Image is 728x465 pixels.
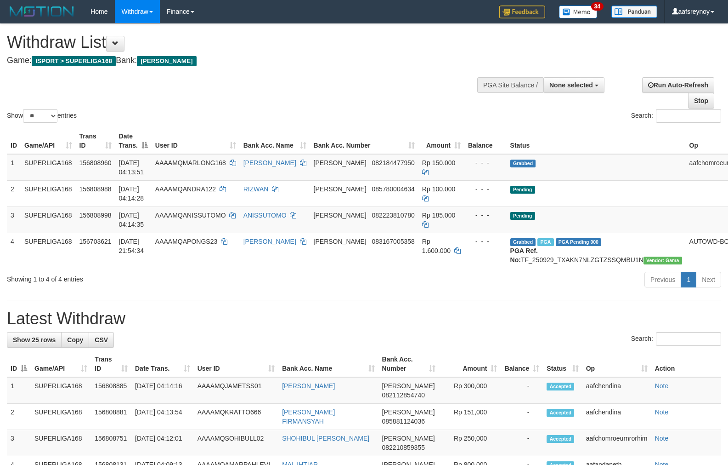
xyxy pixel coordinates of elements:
td: aafchomroeurnrorhim [582,430,651,456]
span: PGA Pending [556,238,602,246]
span: [PERSON_NAME] [137,56,196,66]
td: 2 [7,180,21,207]
span: Copy 085780004634 to clipboard [372,185,414,193]
td: Rp 300,000 [439,377,501,404]
td: 156808885 [91,377,131,404]
span: [DATE] 04:14:35 [119,212,144,228]
th: Amount: activate to sort column ascending [418,128,464,154]
div: - - - [468,211,503,220]
td: - [501,377,543,404]
span: ISPORT > SUPERLIGA168 [32,56,116,66]
span: 156808988 [79,185,112,193]
input: Search: [656,109,721,123]
span: Copy 082210859355 to clipboard [382,444,425,451]
th: Action [651,351,721,377]
span: Vendor URL: https://trx31.1velocity.biz [643,257,682,264]
a: SHOHIBUL [PERSON_NAME] [282,435,369,442]
span: [DATE] 04:14:28 [119,185,144,202]
span: Rp 185.000 [422,212,455,219]
span: [DATE] 21:54:34 [119,238,144,254]
div: - - - [468,184,503,194]
a: Previous [644,272,681,287]
img: Button%20Memo.svg [559,6,598,18]
td: SUPERLIGA168 [21,180,76,207]
span: Pending [510,186,535,194]
img: Feedback.jpg [499,6,545,18]
th: Bank Acc. Number: activate to sort column ascending [378,351,440,377]
span: 156808960 [79,159,112,166]
th: ID [7,128,21,154]
a: [PERSON_NAME] FIRMANSYAH [282,408,335,425]
th: User ID: activate to sort column ascending [194,351,279,377]
a: 1 [681,272,696,287]
a: Note [655,408,669,416]
th: Trans ID: activate to sort column ascending [76,128,115,154]
td: AAAAMQJAMETSS01 [194,377,279,404]
td: 4 [7,233,21,268]
h4: Game: Bank: [7,56,476,65]
span: CSV [95,336,108,344]
th: Balance: activate to sort column ascending [501,351,543,377]
label: Show entries [7,109,77,123]
span: Grabbed [510,160,536,167]
a: Show 25 rows [7,332,62,348]
span: AAAAMQAPONGS23 [155,238,217,245]
a: CSV [89,332,114,348]
a: Note [655,382,669,390]
a: [PERSON_NAME] [243,238,296,245]
a: Next [696,272,721,287]
b: PGA Ref. No: [510,247,538,264]
td: 3 [7,430,31,456]
span: None selected [549,81,593,89]
td: Rp 151,000 [439,404,501,430]
th: Date Trans.: activate to sort column descending [115,128,152,154]
label: Search: [631,109,721,123]
td: 2 [7,404,31,430]
span: AAAAMQANDRA122 [155,185,216,193]
div: Showing 1 to 4 of 4 entries [7,271,296,284]
span: [PERSON_NAME] [382,435,435,442]
span: Rp 100.000 [422,185,455,193]
img: panduan.png [611,6,657,18]
span: Copy 082184477950 to clipboard [372,159,414,166]
th: Bank Acc. Number: activate to sort column ascending [310,128,418,154]
span: [PERSON_NAME] [314,212,367,219]
th: Status [507,128,686,154]
th: Bank Acc. Name: activate to sort column ascending [278,351,378,377]
td: 3 [7,207,21,233]
span: Copy [67,336,83,344]
span: [PERSON_NAME] [314,185,367,193]
td: SUPERLIGA168 [31,404,91,430]
th: Status: activate to sort column ascending [543,351,582,377]
div: PGA Site Balance / [477,77,543,93]
span: Accepted [547,409,574,417]
span: 34 [591,2,604,11]
span: Copy 085881124036 to clipboard [382,418,425,425]
span: Accepted [547,435,574,443]
th: Op: activate to sort column ascending [582,351,651,377]
span: [PERSON_NAME] [382,382,435,390]
td: 156808751 [91,430,131,456]
td: 156808881 [91,404,131,430]
td: [DATE] 04:13:54 [131,404,194,430]
td: SUPERLIGA168 [21,207,76,233]
a: RIZWAN [243,185,269,193]
td: [DATE] 04:12:01 [131,430,194,456]
div: - - - [468,237,503,246]
td: SUPERLIGA168 [31,377,91,404]
span: AAAAMQANISSUTOMO [155,212,226,219]
td: - [501,430,543,456]
span: Pending [510,212,535,220]
th: Bank Acc. Name: activate to sort column ascending [240,128,310,154]
th: User ID: activate to sort column ascending [152,128,240,154]
td: SUPERLIGA168 [31,430,91,456]
input: Search: [656,332,721,346]
span: Marked by aafchhiseyha [537,238,553,246]
h1: Latest Withdraw [7,310,721,328]
th: Amount: activate to sort column ascending [439,351,501,377]
td: aafchendina [582,377,651,404]
span: 156703621 [79,238,112,245]
select: Showentries [23,109,57,123]
td: AAAAMQSOHIBULL02 [194,430,279,456]
td: SUPERLIGA168 [21,233,76,268]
